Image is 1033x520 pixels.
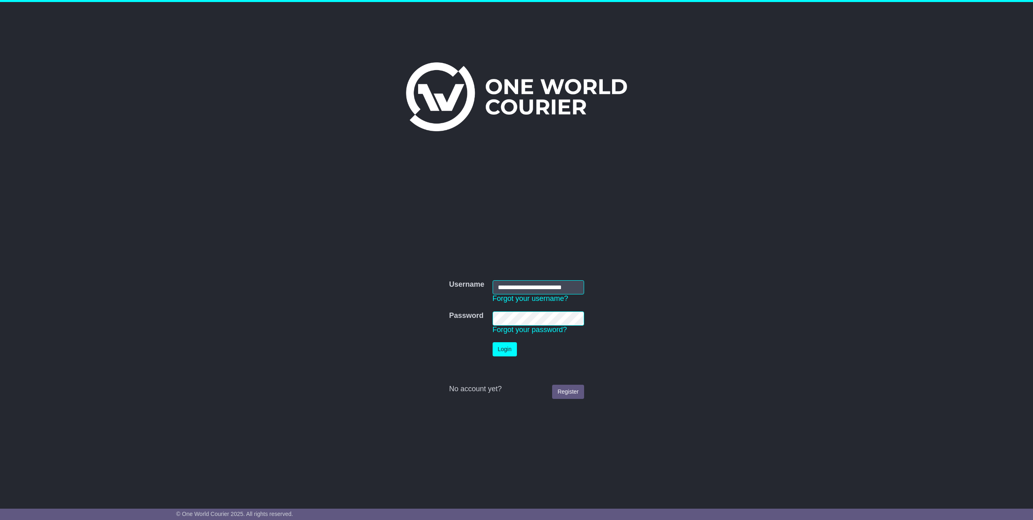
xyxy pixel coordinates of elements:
[449,311,483,320] label: Password
[493,294,568,303] a: Forgot your username?
[552,385,584,399] a: Register
[493,326,567,334] a: Forgot your password?
[449,280,484,289] label: Username
[176,511,293,517] span: © One World Courier 2025. All rights reserved.
[493,342,517,356] button: Login
[449,385,584,394] div: No account yet?
[406,62,627,131] img: One World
